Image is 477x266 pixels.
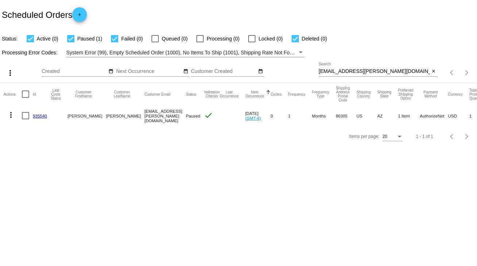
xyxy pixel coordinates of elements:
span: Processing (0) [207,34,239,43]
button: Next page [459,129,474,144]
mat-cell: Months [312,105,336,126]
span: Failed (0) [121,34,143,43]
mat-header-cell: Validation Checks [204,83,220,105]
mat-cell: AZ [377,105,398,126]
mat-cell: AuthorizeNet [420,105,448,126]
button: Next page [459,65,474,80]
div: 1 - 1 of 1 [416,134,433,139]
mat-cell: [PERSON_NAME] [68,105,106,126]
button: Change sorting for PaymentMethod.Type [420,90,441,98]
span: 20 [382,134,387,139]
button: Clear [430,68,438,76]
input: Next Occurrence [116,69,182,74]
mat-cell: 1 [288,105,312,126]
button: Change sorting for CurrencyIso [448,92,463,96]
button: Change sorting for PreferredShippingOption [398,88,413,100]
mat-icon: date_range [258,69,263,74]
span: Processing Error Codes: [2,50,58,55]
span: Paused [186,113,200,118]
mat-icon: date_range [108,69,114,74]
mat-select: Filter by Processing Error Codes [66,48,304,57]
mat-cell: 1 Item [398,105,420,126]
button: Change sorting for ShippingCountry [357,90,371,98]
mat-cell: [PERSON_NAME] [106,105,144,126]
button: Change sorting for CustomerFirstName [68,90,99,98]
mat-icon: more_vert [7,111,15,119]
mat-icon: close [431,69,436,74]
button: Change sorting for FrequencyType [312,90,329,98]
div: Items per page: [349,134,379,139]
span: Active (0) [37,34,58,43]
span: Deleted (0) [302,34,327,43]
button: Change sorting for LastProcessingCycleId [51,88,61,100]
button: Change sorting for NextOccurrenceUtc [245,90,264,98]
mat-cell: US [357,105,377,126]
input: Created [42,69,107,74]
button: Previous page [445,65,459,80]
mat-select: Items per page: [382,134,403,139]
mat-icon: check [204,111,213,120]
span: Locked (0) [258,34,282,43]
mat-cell: 86305 [336,105,357,126]
button: Change sorting for Status [186,92,196,96]
a: (GMT-6) [245,116,261,120]
button: Change sorting for Frequency [288,92,305,96]
button: Change sorting for Id [33,92,36,96]
button: Change sorting for ShippingPostcode [336,86,350,102]
button: Change sorting for CustomerLastName [106,90,138,98]
button: Change sorting for LastOccurrenceUtc [220,90,239,98]
mat-cell: [DATE] [245,105,271,126]
button: Previous page [445,129,459,144]
span: Status: [2,36,18,42]
mat-icon: date_range [183,69,188,74]
span: Queued (0) [162,34,188,43]
mat-cell: 0 [270,105,288,126]
button: Change sorting for ShippingState [377,90,392,98]
mat-icon: more_vert [6,69,15,77]
mat-icon: add [75,12,84,21]
input: Search [319,69,430,74]
mat-header-cell: Actions [4,83,22,105]
h2: Scheduled Orders [2,7,87,22]
mat-cell: [EMAIL_ADDRESS][PERSON_NAME][DOMAIN_NAME] [145,105,186,126]
button: Change sorting for CustomerEmail [145,92,170,96]
a: 935540 [33,113,47,118]
mat-cell: USD [448,105,469,126]
span: Paused (1) [77,34,102,43]
button: Change sorting for Cycles [270,92,281,96]
input: Customer Created [191,69,257,74]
